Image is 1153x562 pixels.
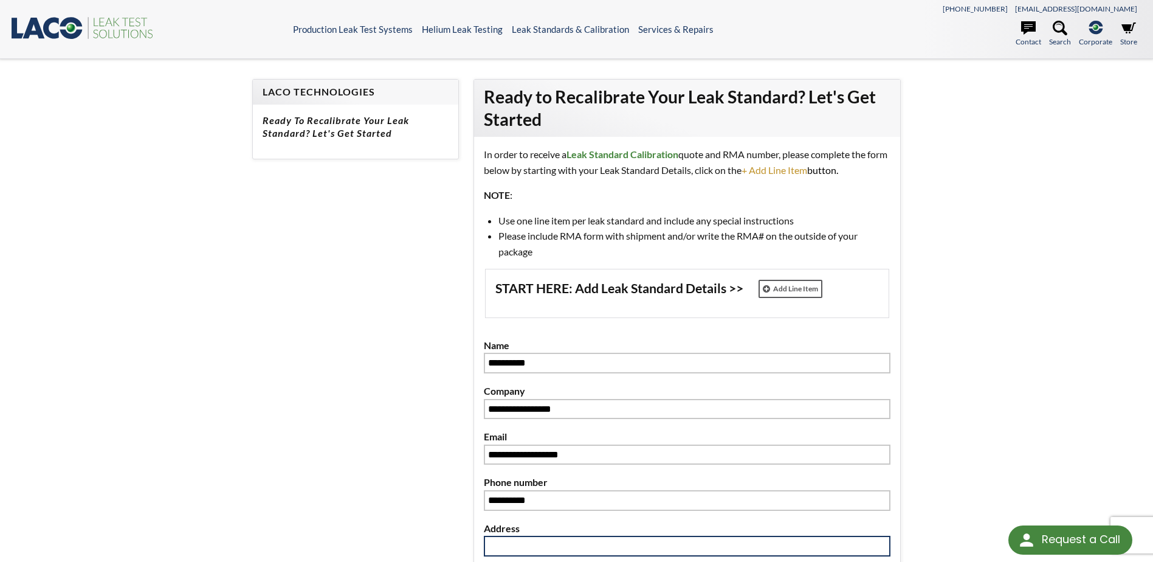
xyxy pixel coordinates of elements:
[759,280,822,298] a: Add Line Item
[498,213,890,229] li: Use one line item per leak standard and include any special instructions
[484,189,510,201] strong: NOTE
[484,147,890,178] p: In order to receive a quote and RMA number, please complete the form below by starting with your ...
[1079,36,1112,47] span: Corporate
[263,114,448,140] h5: Ready to Recalibrate Your Leak Standard? Let's Get Started
[293,24,413,35] a: Production Leak Test Systems
[263,86,448,99] h4: LACO Technologies
[484,338,890,353] label: Name
[484,521,890,536] label: Address
[1016,21,1041,47] a: Contact
[1120,21,1137,47] a: Store
[1017,530,1036,550] img: round button
[484,474,890,490] label: Phone number
[484,86,890,131] h2: Ready to Recalibrate Your Leak Standard? Let's Get Started
[498,228,890,259] li: Please include RMA form with shipment and/or write the RMA# on the outside of your package
[742,164,807,176] span: + Add Line Item
[638,24,714,35] a: Services & Repairs
[484,429,890,445] label: Email
[484,383,890,399] label: Company
[1049,21,1071,47] a: Search
[566,148,678,160] strong: Leak Standard Calibration
[943,4,1008,13] a: [PHONE_NUMBER]
[1008,526,1132,555] div: Request a Call
[484,187,890,203] p: :
[1042,526,1120,553] div: Request a Call
[1015,4,1137,13] a: [EMAIL_ADDRESS][DOMAIN_NAME]
[512,24,629,35] a: Leak Standards & Calibration
[807,164,838,176] span: button.
[495,280,743,297] span: START HERE: Add Leak Standard Details >>
[422,24,503,35] a: Helium Leak Testing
